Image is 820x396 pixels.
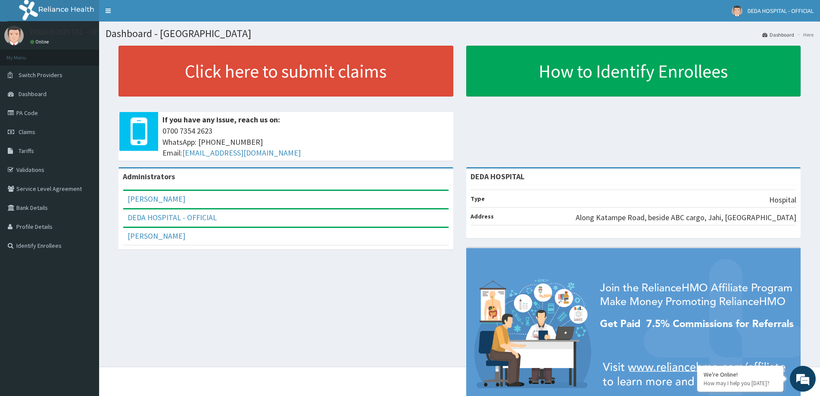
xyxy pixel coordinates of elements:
a: [EMAIL_ADDRESS][DOMAIN_NAME] [182,148,301,158]
a: How to Identify Enrollees [466,46,801,97]
a: Click here to submit claims [118,46,453,97]
li: Here [795,31,814,38]
strong: DEDA HOSPITAL [471,171,524,181]
p: How may I help you today? [704,380,777,387]
b: Type [471,195,485,203]
b: If you have any issue, reach us on: [162,115,280,125]
img: User Image [4,26,24,45]
span: Claims [19,128,35,136]
p: Along Katampe Road, beside ABC cargo, Jahi, [GEOGRAPHIC_DATA] [576,212,796,223]
span: Dashboard [19,90,47,98]
span: 0700 7354 2623 WhatsApp: [PHONE_NUMBER] Email: [162,125,449,159]
a: Online [30,39,51,45]
img: User Image [732,6,742,16]
span: Tariffs [19,147,34,155]
span: Switch Providers [19,71,62,79]
b: Administrators [123,171,175,181]
p: DEDA HOSPITAL - OFFICIAL [30,28,119,36]
a: Dashboard [762,31,794,38]
b: Address [471,212,494,220]
p: Hospital [769,194,796,206]
div: We're Online! [704,371,777,378]
a: DEDA HOSPITAL - OFFICIAL [128,212,217,222]
a: [PERSON_NAME] [128,194,185,204]
h1: Dashboard - [GEOGRAPHIC_DATA] [106,28,814,39]
a: [PERSON_NAME] [128,231,185,241]
span: DEDA HOSPITAL - OFFICIAL [748,7,814,15]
